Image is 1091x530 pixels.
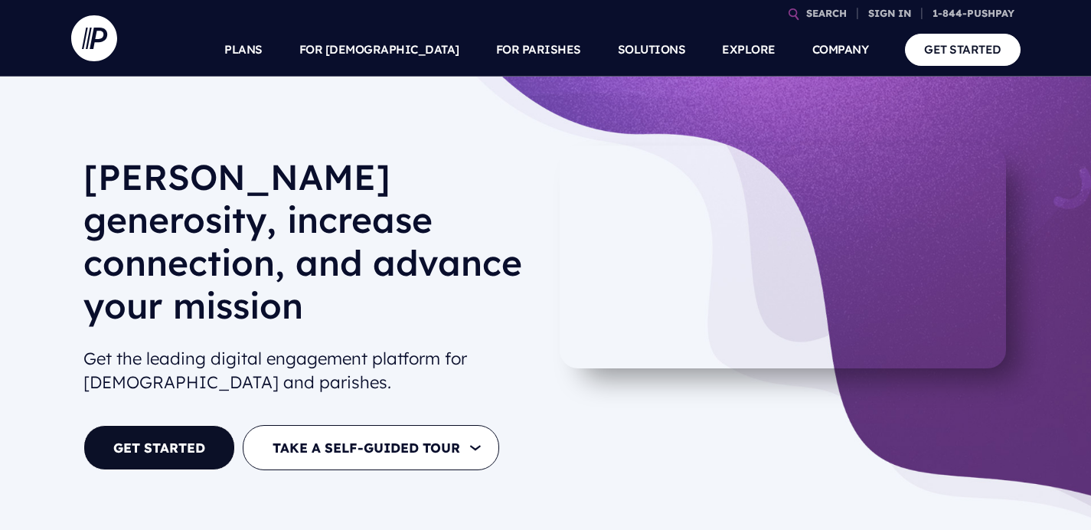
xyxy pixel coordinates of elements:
a: FOR [DEMOGRAPHIC_DATA] [299,23,459,77]
a: GET STARTED [83,425,235,470]
h2: Get the leading digital engagement platform for [DEMOGRAPHIC_DATA] and parishes. [83,341,534,401]
a: PLANS [224,23,263,77]
a: EXPLORE [722,23,776,77]
h1: [PERSON_NAME] generosity, increase connection, and advance your mission [83,155,534,339]
button: TAKE A SELF-GUIDED TOUR [243,425,499,470]
a: COMPANY [812,23,869,77]
a: GET STARTED [905,34,1021,65]
a: SOLUTIONS [618,23,686,77]
a: FOR PARISHES [496,23,581,77]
